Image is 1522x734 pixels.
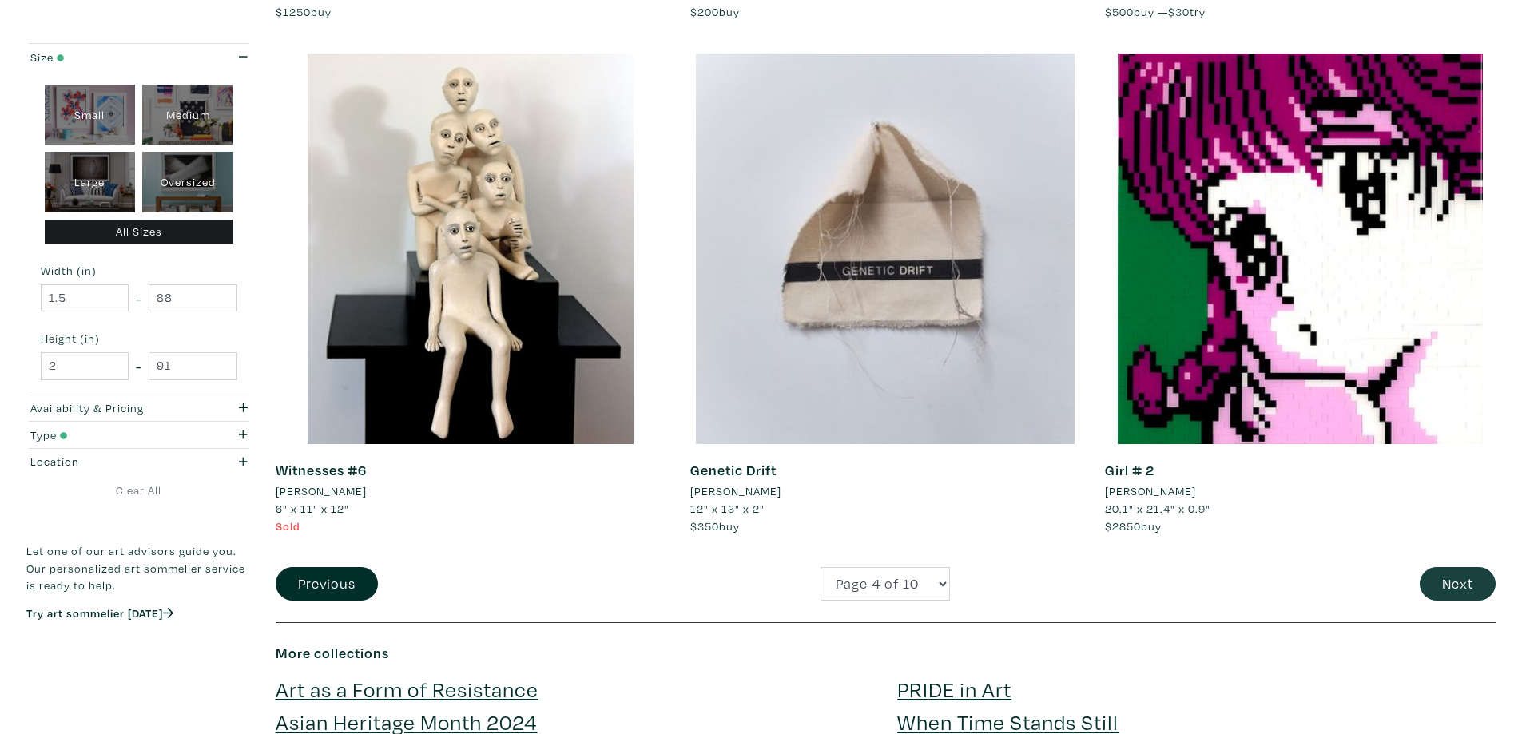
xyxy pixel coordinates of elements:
[690,4,740,19] span: buy
[276,501,349,516] span: 6" x 11" x 12"
[276,675,538,703] a: Art as a Form of Resistance
[142,152,233,212] div: Oversized
[30,49,188,66] div: Size
[690,482,781,500] li: [PERSON_NAME]
[30,427,188,444] div: Type
[1420,567,1496,601] button: Next
[26,449,252,475] button: Location
[26,637,252,671] iframe: Customer reviews powered by Trustpilot
[136,355,141,377] span: -
[1105,4,1206,19] span: buy — try
[690,518,740,534] span: buy
[1105,461,1154,479] a: Girl # 2
[41,333,237,344] small: Height (in)
[26,542,252,594] p: Let one of our art advisors guide you. Our personalized art sommelier service is ready to help.
[690,482,1081,500] a: [PERSON_NAME]
[30,453,188,470] div: Location
[897,675,1011,703] a: PRIDE in Art
[45,85,136,145] div: Small
[1168,4,1190,19] span: $30
[276,4,332,19] span: buy
[1105,518,1141,534] span: $2850
[1105,482,1496,500] a: [PERSON_NAME]
[1105,501,1210,516] span: 20.1" x 21.4" x 0.9"
[276,4,311,19] span: $1250
[41,265,237,276] small: Width (in)
[26,44,252,70] button: Size
[276,482,367,500] li: [PERSON_NAME]
[276,461,367,479] a: Witnesses #6
[45,220,234,244] div: All Sizes
[276,567,378,601] button: Previous
[26,395,252,422] button: Availability & Pricing
[30,399,188,417] div: Availability & Pricing
[276,645,1496,662] h6: More collections
[45,152,136,212] div: Large
[1105,518,1162,534] span: buy
[690,518,719,534] span: $350
[1105,4,1134,19] span: $500
[690,461,777,479] a: Genetic Drift
[26,422,252,448] button: Type
[136,288,141,309] span: -
[142,85,233,145] div: Medium
[1105,482,1196,500] li: [PERSON_NAME]
[26,605,173,621] a: Try art sommelier [DATE]
[690,4,719,19] span: $200
[690,501,765,516] span: 12" x 13" x 2"
[26,482,252,499] a: Clear All
[276,482,666,500] a: [PERSON_NAME]
[276,518,300,534] span: Sold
